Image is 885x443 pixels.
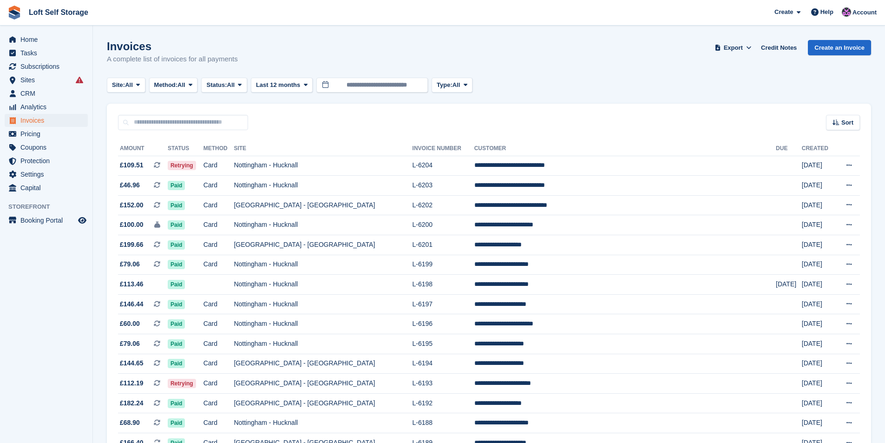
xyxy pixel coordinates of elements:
td: Nottingham - Hucknall [234,334,412,354]
td: L-6188 [413,413,474,433]
td: L-6204 [413,156,474,176]
td: L-6203 [413,176,474,196]
img: stora-icon-8386f47178a22dfd0bd8f6a31ec36ba5ce8667c1dd55bd0f319d3a0aa187defe.svg [7,6,21,20]
a: menu [5,73,88,86]
button: Site: All [107,78,145,93]
td: [GEOGRAPHIC_DATA] - [GEOGRAPHIC_DATA] [234,393,412,413]
a: menu [5,127,88,140]
span: Analytics [20,100,76,113]
span: £146.44 [120,299,144,309]
span: Paid [168,399,185,408]
td: [GEOGRAPHIC_DATA] - [GEOGRAPHIC_DATA] [234,354,412,374]
span: Sites [20,73,76,86]
span: Account [852,8,877,17]
span: Coupons [20,141,76,154]
span: Site: [112,80,125,90]
span: Paid [168,201,185,210]
td: Card [203,413,234,433]
span: Retrying [168,379,196,388]
span: Help [820,7,833,17]
span: Paid [168,418,185,428]
span: Paid [168,181,185,190]
span: £182.24 [120,398,144,408]
a: menu [5,87,88,100]
span: Invoices [20,114,76,127]
th: Customer [474,141,776,156]
td: [DATE] [802,393,835,413]
span: Pricing [20,127,76,140]
span: Tasks [20,46,76,60]
a: menu [5,181,88,194]
td: L-6193 [413,374,474,394]
td: Card [203,354,234,374]
span: Capital [20,181,76,194]
a: menu [5,141,88,154]
span: Paid [168,220,185,230]
td: Card [203,314,234,334]
img: Amy Wright [842,7,851,17]
span: Paid [168,260,185,269]
span: £60.00 [120,319,140,329]
a: menu [5,168,88,181]
span: £79.06 [120,259,140,269]
th: Site [234,141,412,156]
td: Card [203,195,234,215]
td: [DATE] [802,374,835,394]
td: Card [203,393,234,413]
span: Subscriptions [20,60,76,73]
td: Nottingham - Hucknall [234,413,412,433]
td: [DATE] [776,275,802,295]
td: Nottingham - Hucknall [234,255,412,275]
td: [DATE] [802,195,835,215]
a: menu [5,214,88,227]
td: [DATE] [802,334,835,354]
td: Nottingham - Hucknall [234,215,412,235]
td: L-6200 [413,215,474,235]
td: Card [203,294,234,314]
td: Card [203,374,234,394]
a: Preview store [77,215,88,226]
button: Method: All [149,78,198,93]
span: £79.06 [120,339,140,349]
span: Settings [20,168,76,181]
span: £113.46 [120,279,144,289]
a: menu [5,100,88,113]
span: Type: [437,80,452,90]
td: Card [203,255,234,275]
td: Nottingham - Hucknall [234,176,412,196]
button: Export [713,40,754,55]
td: Card [203,176,234,196]
span: £199.66 [120,240,144,250]
span: Paid [168,319,185,329]
td: [DATE] [802,354,835,374]
td: Nottingham - Hucknall [234,156,412,176]
span: Sort [841,118,853,127]
span: £100.00 [120,220,144,230]
td: Card [203,334,234,354]
td: L-6197 [413,294,474,314]
span: CRM [20,87,76,100]
span: £68.90 [120,418,140,428]
td: L-6196 [413,314,474,334]
td: [DATE] [802,413,835,433]
span: Booking Portal [20,214,76,227]
a: Loft Self Storage [25,5,92,20]
span: All [125,80,133,90]
th: Due [776,141,802,156]
span: Retrying [168,161,196,170]
td: Nottingham - Hucknall [234,294,412,314]
td: [GEOGRAPHIC_DATA] - [GEOGRAPHIC_DATA] [234,195,412,215]
span: £46.96 [120,180,140,190]
td: [DATE] [802,275,835,295]
i: Smart entry sync failures have occurred [76,76,83,84]
span: £109.51 [120,160,144,170]
span: £144.65 [120,358,144,368]
span: All [452,80,460,90]
button: Status: All [201,78,247,93]
a: menu [5,33,88,46]
a: menu [5,154,88,167]
span: Last 12 months [256,80,300,90]
span: Paid [168,240,185,250]
th: Status [168,141,203,156]
span: Method: [154,80,178,90]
